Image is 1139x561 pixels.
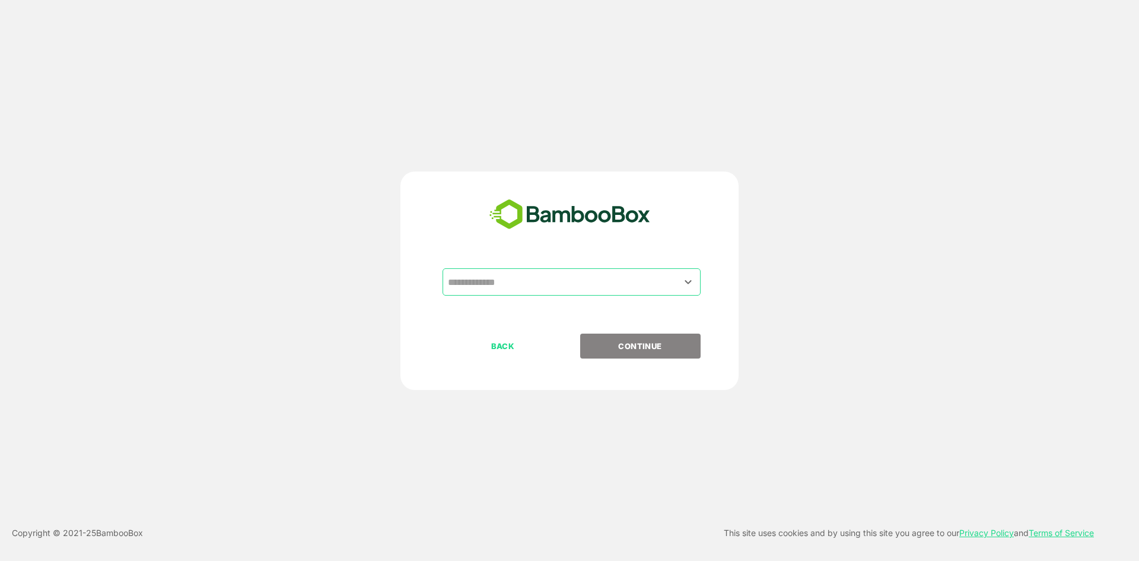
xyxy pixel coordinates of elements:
img: bamboobox [483,195,657,234]
a: Terms of Service [1029,528,1094,538]
button: Open [680,274,696,290]
p: CONTINUE [581,340,699,353]
button: CONTINUE [580,334,701,359]
p: BACK [444,340,562,353]
p: Copyright © 2021- 25 BambooBox [12,526,143,540]
a: Privacy Policy [959,528,1014,538]
button: BACK [443,334,563,359]
p: This site uses cookies and by using this site you agree to our and [724,526,1094,540]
